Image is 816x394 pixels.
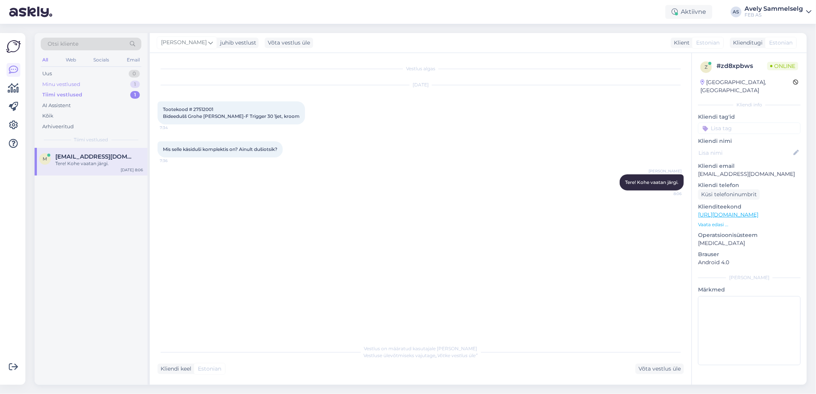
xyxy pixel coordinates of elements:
[160,125,189,131] span: 7:34
[121,167,143,173] div: [DATE] 8:06
[698,286,801,294] p: Märkmed
[698,231,801,239] p: Operatsioonisüsteem
[698,203,801,211] p: Klienditeekond
[698,181,801,189] p: Kliendi telefon
[125,55,141,65] div: Email
[745,12,803,18] div: FEB AS
[698,149,792,157] input: Lisa nimi
[698,189,760,200] div: Küsi telefoninumbrit
[92,55,111,65] div: Socials
[217,39,256,47] div: juhib vestlust
[698,239,801,247] p: [MEDICAL_DATA]
[698,170,801,178] p: [EMAIL_ADDRESS][DOMAIN_NAME]
[698,162,801,170] p: Kliendi email
[48,40,78,48] span: Otsi kliente
[698,211,758,218] a: [URL][DOMAIN_NAME]
[163,146,277,152] span: Mis selle käsiduši komplektis on? Ainult dušiotsik?
[42,102,71,109] div: AI Assistent
[158,65,684,72] div: Vestlus algas
[160,158,189,164] span: 7:36
[42,81,80,88] div: Minu vestlused
[158,81,684,88] div: [DATE]
[705,64,708,70] span: z
[745,6,811,18] a: Avely SammelselgFEB AS
[698,258,801,267] p: Android 4.0
[130,91,140,99] div: 1
[6,39,21,54] img: Askly Logo
[731,7,741,17] div: AS
[198,365,221,373] span: Estonian
[161,38,207,47] span: [PERSON_NAME]
[163,106,300,119] span: Tootekood # 27512001 Bideedušš Grohe [PERSON_NAME]-F Trigger 30 1jet, kroom
[696,39,720,47] span: Estonian
[364,346,478,351] span: Vestlus on määratud kasutajale [PERSON_NAME]
[665,5,712,19] div: Aktiivne
[698,221,801,228] p: Vaata edasi ...
[130,81,140,88] div: 1
[730,39,763,47] div: Klienditugi
[635,364,684,374] div: Võta vestlus üle
[767,62,798,70] span: Online
[41,55,50,65] div: All
[625,179,678,185] span: Tere! Kohe vaatan järgi.
[129,70,140,78] div: 0
[42,123,74,131] div: Arhiveeritud
[158,365,191,373] div: Kliendi keel
[42,112,53,120] div: Kõik
[700,78,793,94] div: [GEOGRAPHIC_DATA], [GEOGRAPHIC_DATA]
[698,137,801,145] p: Kliendi nimi
[671,39,690,47] div: Klient
[769,39,793,47] span: Estonian
[698,113,801,121] p: Kliendi tag'id
[698,101,801,108] div: Kliendi info
[716,61,767,71] div: # zd8xpbws
[653,191,682,197] span: 8:06
[364,353,478,358] span: Vestluse ülevõtmiseks vajutage
[55,153,135,160] span: mart.lensment@gmail.com
[436,353,478,358] i: „Võtke vestlus üle”
[64,55,78,65] div: Web
[698,250,801,258] p: Brauser
[698,274,801,281] div: [PERSON_NAME]
[42,70,52,78] div: Uus
[42,91,82,99] div: Tiimi vestlused
[74,136,108,143] span: Tiimi vestlused
[55,160,143,167] div: Tere! Kohe vaatan järgi.
[43,156,47,162] span: m
[698,123,801,134] input: Lisa tag
[648,168,682,174] span: [PERSON_NAME]
[745,6,803,12] div: Avely Sammelselg
[265,38,313,48] div: Võta vestlus üle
